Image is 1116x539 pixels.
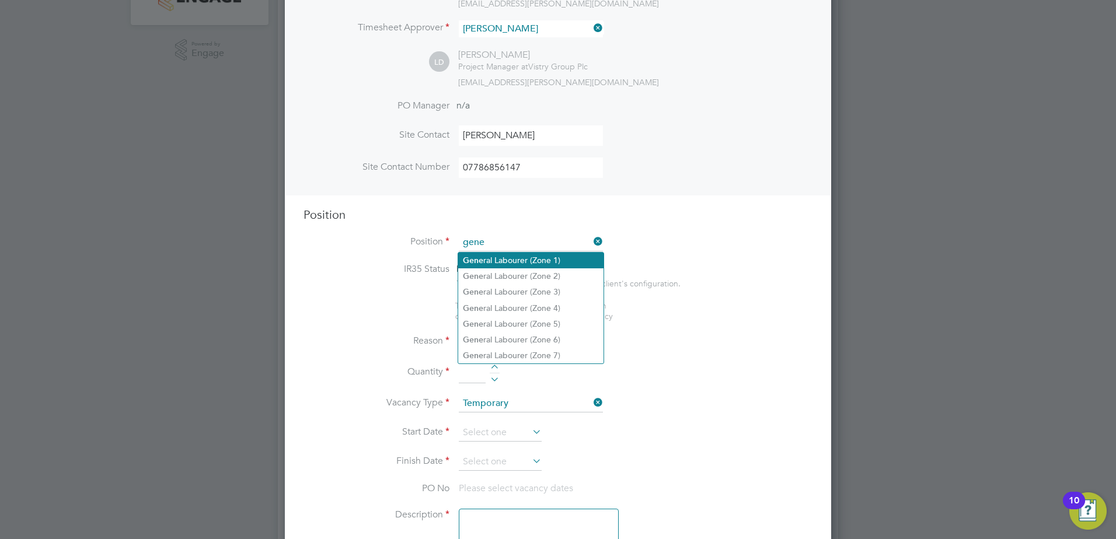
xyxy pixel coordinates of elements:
div: [PERSON_NAME] [458,49,588,61]
input: Select one [459,453,542,471]
span: LD [429,52,449,72]
label: PO Manager [304,100,449,112]
b: Gene [463,271,483,281]
b: Gene [463,351,483,360]
label: Position [304,236,449,248]
label: IR35 Status [304,263,449,275]
span: Please select vacancy dates [459,482,573,494]
label: Timesheet Approver [304,22,449,34]
button: Open Resource Center, 10 new notifications [1069,492,1107,530]
input: Select one [459,424,542,442]
b: Gene [463,256,483,265]
li: ral Labourer (Zone 1) [458,253,604,268]
label: PO No [304,482,449,495]
span: [EMAIL_ADDRESS][PERSON_NAME][DOMAIN_NAME] [458,77,659,87]
span: Disabled for this client. [456,263,552,275]
b: Gene [463,319,483,329]
li: ral Labourer (Zone 5) [458,316,604,332]
label: Reason [304,335,449,347]
label: Description [304,509,449,521]
div: This feature can be enabled under this client's configuration. [456,275,681,289]
li: ral Labourer (Zone 4) [458,300,604,316]
label: Site Contact Number [304,161,449,173]
label: Vacancy Type [304,397,449,409]
div: 10 [1069,501,1079,516]
label: Site Contact [304,129,449,141]
label: Quantity [304,366,449,378]
li: ral Labourer (Zone 3) [458,284,604,300]
input: Search for... [459,20,603,37]
label: Start Date [304,426,449,438]
span: Project Manager at [458,61,528,72]
span: The status determination for this position can be updated after creating the vacancy [455,300,613,321]
b: Gene [463,335,483,345]
li: ral Labourer (Zone 7) [458,348,604,363]
h3: Position [304,207,812,222]
span: n/a [456,100,470,111]
b: Gene [463,303,483,313]
input: Search for... [459,234,603,251]
input: Select one [459,395,603,412]
b: Gene [463,287,483,297]
label: Finish Date [304,455,449,467]
li: ral Labourer (Zone 6) [458,332,604,348]
li: ral Labourer (Zone 2) [458,268,604,284]
div: Vistry Group Plc [458,61,588,72]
